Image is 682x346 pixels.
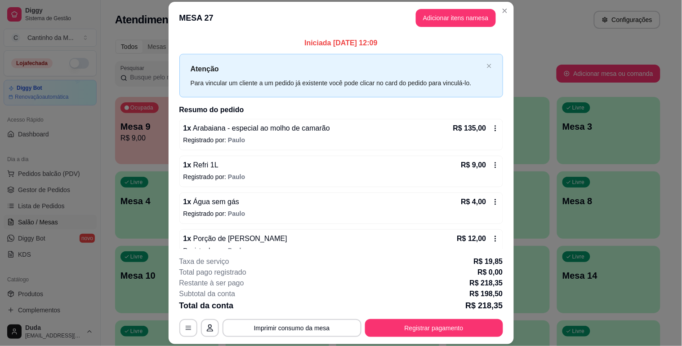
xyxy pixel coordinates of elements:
p: Registrado por: [183,246,499,255]
span: Paulo [228,247,245,254]
button: Registrar pagamento [365,319,503,337]
p: R$ 19,85 [474,256,503,267]
p: 1 x [183,160,218,171]
p: Total pago registrado [179,267,246,278]
p: R$ 218,35 [465,299,503,312]
span: Paulo [228,210,245,217]
span: Arabaiana - especial ao molho de camarão [191,124,330,132]
p: R$ 218,35 [470,278,503,289]
h2: Resumo do pedido [179,105,503,115]
p: Registrado por: [183,136,499,145]
span: Paulo [228,136,245,144]
p: R$ 198,50 [470,289,503,299]
p: Iniciada [DATE] 12:09 [179,38,503,48]
p: Total da conta [179,299,234,312]
button: close [486,63,492,69]
button: Close [498,4,512,18]
p: Atenção [191,63,483,74]
span: Refri 1L [191,161,218,169]
span: Paulo [228,173,245,180]
p: Registrado por: [183,209,499,218]
p: Restante à ser pago [179,278,244,289]
p: R$ 4,00 [461,197,486,207]
span: Água sem gás [191,198,239,206]
p: Taxa de serviço [179,256,229,267]
p: R$ 9,00 [461,160,486,171]
span: Porção de [PERSON_NAME] [191,235,287,242]
p: Registrado por: [183,172,499,181]
header: MESA 27 [169,2,514,34]
button: Imprimir consumo da mesa [223,319,361,337]
p: 1 x [183,123,330,134]
p: R$ 135,00 [453,123,486,134]
p: R$ 0,00 [477,267,503,278]
div: Para vincular um cliente a um pedido já existente você pode clicar no card do pedido para vinculá... [191,78,483,88]
p: Subtotal da conta [179,289,236,299]
p: R$ 12,00 [457,233,486,244]
p: 1 x [183,197,240,207]
button: Adicionar itens namesa [416,9,496,27]
p: 1 x [183,233,287,244]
